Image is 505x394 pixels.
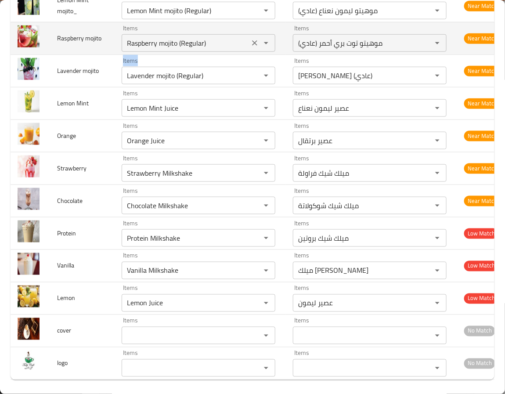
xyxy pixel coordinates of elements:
[260,134,272,147] button: Open
[57,163,87,174] span: Strawberry
[431,199,444,212] button: Open
[260,167,272,179] button: Open
[18,253,40,275] img: Vanilla
[260,37,272,49] button: Open
[464,163,501,174] span: Near Match
[57,293,75,304] span: Lemon
[18,286,40,307] img: Lemon
[260,232,272,244] button: Open
[464,33,501,43] span: Near Match
[57,325,71,336] span: cover
[18,123,40,145] img: Orange
[260,329,272,342] button: Open
[464,358,495,369] span: No Match
[18,220,40,242] img: Protein
[464,66,501,76] span: Near Match
[464,196,501,206] span: Near Match
[464,293,498,304] span: Low Match
[57,98,89,109] span: Lemon Mint
[260,199,272,212] button: Open
[18,58,40,80] img: Lavender mojito
[431,329,444,342] button: Open
[57,33,101,44] span: Raspberry mojito
[464,228,498,239] span: Low Match
[18,318,40,340] img: cover
[431,232,444,244] button: Open
[431,264,444,277] button: Open
[431,37,444,49] button: Open
[431,134,444,147] button: Open
[57,195,83,206] span: Chocolate
[260,102,272,114] button: Open
[431,167,444,179] button: Open
[431,297,444,309] button: Open
[464,131,501,141] span: Near Match
[18,25,40,47] img: Raspberry mojito
[260,69,272,82] button: Open
[260,4,272,17] button: Open
[431,102,444,114] button: Open
[57,260,74,271] span: Vanilla
[18,155,40,177] img: Strawberry
[18,90,40,112] img: Lemon Mint
[464,98,501,108] span: Near Match
[18,188,40,210] img: Chocolate
[431,362,444,374] button: Open
[57,130,76,141] span: Orange
[464,326,495,336] span: No Match
[57,228,76,239] span: Protein
[57,358,68,369] span: logo
[464,1,501,11] span: Near Match
[260,362,272,374] button: Open
[57,65,99,76] span: Lavender mojito
[260,264,272,277] button: Open
[431,69,444,82] button: Open
[18,351,40,372] img: logo
[464,261,498,271] span: Low Match
[260,297,272,309] button: Open
[249,37,261,49] button: Clear
[431,4,444,17] button: Open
